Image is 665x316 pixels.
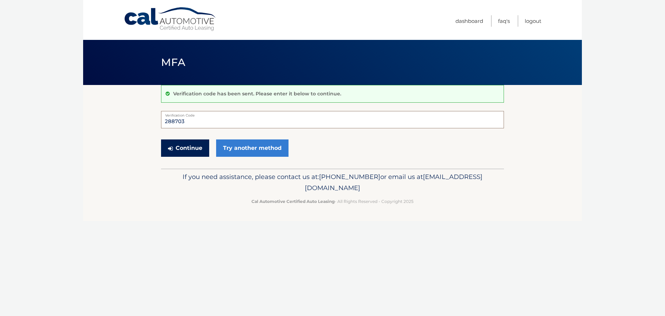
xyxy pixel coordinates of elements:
[216,139,289,157] a: Try another method
[455,15,483,27] a: Dashboard
[166,198,499,205] p: - All Rights Reserved - Copyright 2025
[161,111,504,117] label: Verification Code
[161,111,504,128] input: Verification Code
[161,56,185,69] span: MFA
[166,171,499,194] p: If you need assistance, please contact us at: or email us at
[305,173,482,192] span: [EMAIL_ADDRESS][DOMAIN_NAME]
[498,15,510,27] a: FAQ's
[251,199,335,204] strong: Cal Automotive Certified Auto Leasing
[319,173,380,181] span: [PHONE_NUMBER]
[161,139,209,157] button: Continue
[525,15,541,27] a: Logout
[124,7,217,32] a: Cal Automotive
[173,91,341,97] p: Verification code has been sent. Please enter it below to continue.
